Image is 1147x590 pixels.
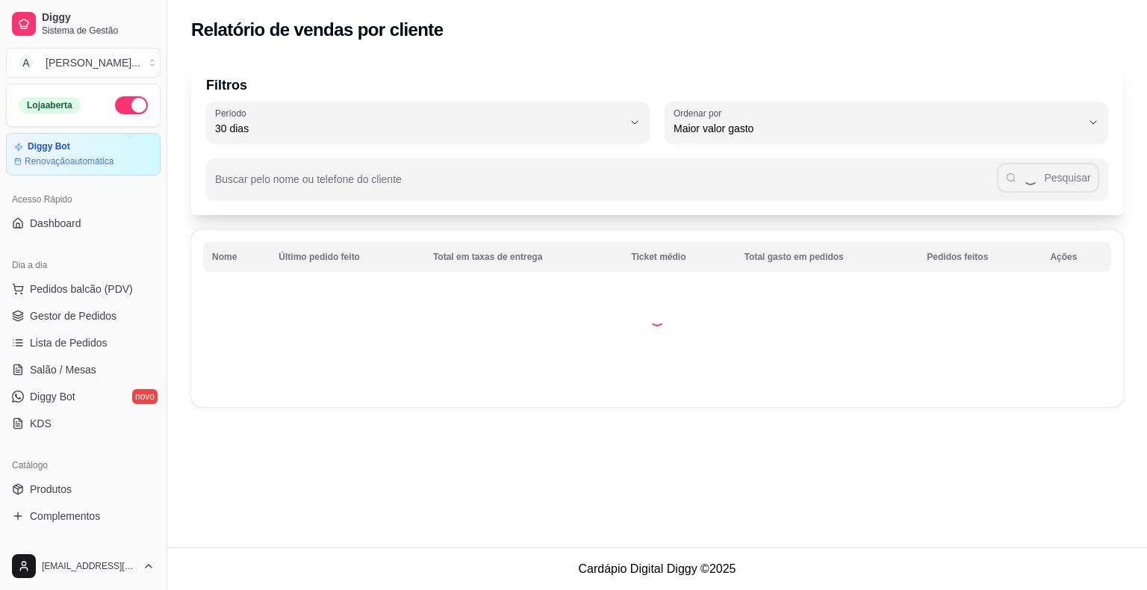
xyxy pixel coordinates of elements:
[6,211,161,235] a: Dashboard
[30,308,116,323] span: Gestor de Pedidos
[6,331,161,355] a: Lista de Pedidos
[215,107,251,119] label: Período
[30,416,52,431] span: KDS
[674,121,1081,136] span: Maior valor gasto
[167,547,1147,590] footer: Cardápio Digital Diggy © 2025
[28,141,70,152] article: Diggy Bot
[6,548,161,584] button: [EMAIL_ADDRESS][DOMAIN_NAME]
[191,18,444,42] h2: Relatório de vendas por cliente
[6,504,161,528] a: Complementos
[46,55,140,70] div: [PERSON_NAME] ...
[19,97,81,114] div: Loja aberta
[6,253,161,277] div: Dia a dia
[30,362,96,377] span: Salão / Mesas
[6,48,161,78] button: Select a team
[215,121,623,136] span: 30 dias
[6,385,161,409] a: Diggy Botnovo
[6,477,161,501] a: Produtos
[115,96,148,114] button: Alterar Status
[25,155,114,167] article: Renovação automática
[30,282,133,296] span: Pedidos balcão (PDV)
[30,335,108,350] span: Lista de Pedidos
[42,11,155,25] span: Diggy
[30,389,75,404] span: Diggy Bot
[19,55,34,70] span: A
[42,560,137,572] span: [EMAIL_ADDRESS][DOMAIN_NAME]
[6,412,161,435] a: KDS
[6,187,161,211] div: Acesso Rápido
[30,482,72,497] span: Produtos
[6,358,161,382] a: Salão / Mesas
[6,6,161,42] a: DiggySistema de Gestão
[665,102,1108,143] button: Ordenar porMaior valor gasto
[6,304,161,328] a: Gestor de Pedidos
[6,277,161,301] button: Pedidos balcão (PDV)
[206,75,1108,96] p: Filtros
[215,178,997,193] input: Buscar pelo nome ou telefone do cliente
[650,311,665,326] div: Loading
[42,25,155,37] span: Sistema de Gestão
[30,216,81,231] span: Dashboard
[206,102,650,143] button: Período30 dias
[6,453,161,477] div: Catálogo
[6,133,161,176] a: Diggy BotRenovaçãoautomática
[30,509,100,524] span: Complementos
[674,107,727,119] label: Ordenar por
